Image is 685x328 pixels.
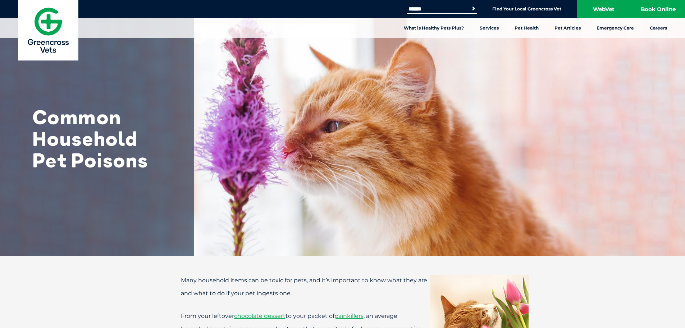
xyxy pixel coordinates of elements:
[181,313,234,319] span: From your leftover
[234,313,286,319] a: chocolate dessert
[507,18,547,38] a: Pet Health
[472,18,507,38] a: Services
[181,277,427,297] span: Many household items can be toxic for pets, and it’s important to know what they are and what to ...
[589,18,642,38] a: Emergency Care
[334,313,364,319] a: painkillers
[32,106,176,171] h1: Common Household Pet Poisons
[470,5,477,12] button: Search
[286,313,334,319] span: to your packet of
[396,18,472,38] a: What is Healthy Pets Plus?
[492,6,561,12] a: Find Your Local Greencross Vet
[547,18,589,38] a: Pet Articles
[642,18,675,38] a: Careers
